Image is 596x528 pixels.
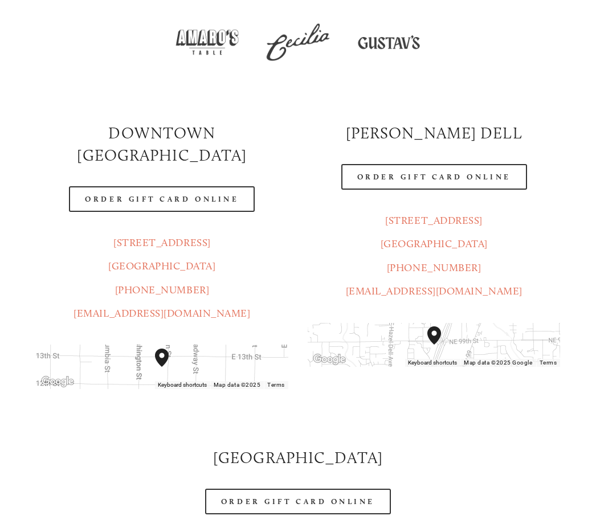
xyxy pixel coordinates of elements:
[381,238,488,250] a: [GEOGRAPHIC_DATA]
[308,122,560,145] h2: [PERSON_NAME] DELL
[74,307,250,320] a: [EMAIL_ADDRESS][DOMAIN_NAME]
[69,186,255,212] a: Order Gift Card Online
[408,359,457,367] button: Keyboard shortcuts
[39,374,76,389] img: Google
[115,284,210,296] a: [PHONE_NUMBER]
[267,382,285,388] a: Terms
[341,164,527,190] a: Order Gift Card Online
[36,122,288,167] h2: Downtown [GEOGRAPHIC_DATA]
[108,236,215,272] a: [STREET_ADDRESS][GEOGRAPHIC_DATA]
[346,285,522,297] a: [EMAIL_ADDRESS][DOMAIN_NAME]
[385,214,483,227] a: [STREET_ADDRESS]
[423,322,459,367] div: Amaro's Table 816 Northeast 98th Circle Vancouver, WA, 98665, United States
[464,359,532,366] span: Map data ©2025 Google
[311,352,348,367] a: Open this area in Google Maps (opens a new window)
[205,489,391,514] a: Order Gift Card Online
[150,344,187,390] div: Amaro's Table 1220 Main Street vancouver, United States
[540,359,557,366] a: Terms
[39,374,76,389] a: Open this area in Google Maps (opens a new window)
[36,447,561,469] h2: [GEOGRAPHIC_DATA]
[311,352,348,367] img: Google
[214,382,261,388] span: Map data ©2025
[387,261,481,274] a: [PHONE_NUMBER]
[158,381,207,389] button: Keyboard shortcuts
